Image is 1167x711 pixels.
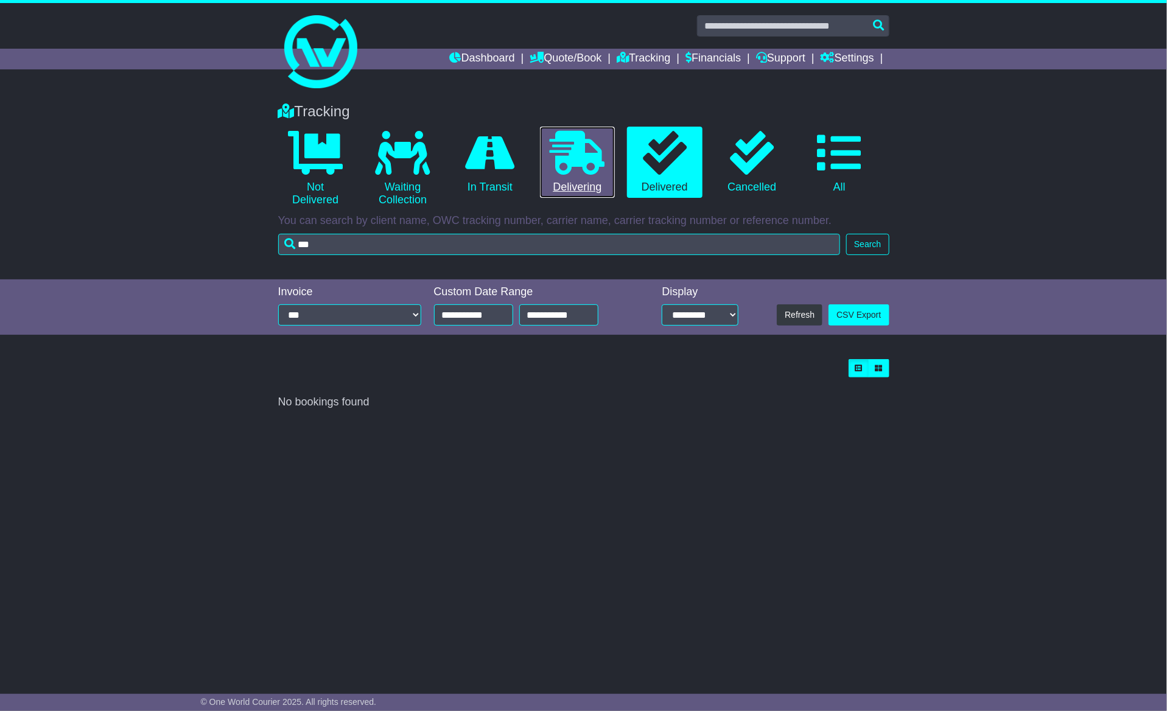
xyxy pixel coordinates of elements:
[434,285,629,299] div: Custom Date Range
[617,49,670,69] a: Tracking
[802,127,877,198] a: All
[450,49,515,69] a: Dashboard
[530,49,601,69] a: Quote/Book
[278,285,422,299] div: Invoice
[278,127,353,211] a: Not Delivered
[365,127,440,211] a: Waiting Collection
[821,49,874,69] a: Settings
[627,127,702,198] a: Delivered
[278,396,889,409] div: No bookings found
[685,49,741,69] a: Financials
[756,49,805,69] a: Support
[662,285,738,299] div: Display
[540,127,615,198] a: Delivering
[201,697,377,707] span: © One World Courier 2025. All rights reserved.
[278,214,889,228] p: You can search by client name, OWC tracking number, carrier name, carrier tracking number or refe...
[272,103,895,121] div: Tracking
[452,127,527,198] a: In Transit
[715,127,790,198] a: Cancelled
[777,304,822,326] button: Refresh
[846,234,889,255] button: Search
[829,304,889,326] a: CSV Export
